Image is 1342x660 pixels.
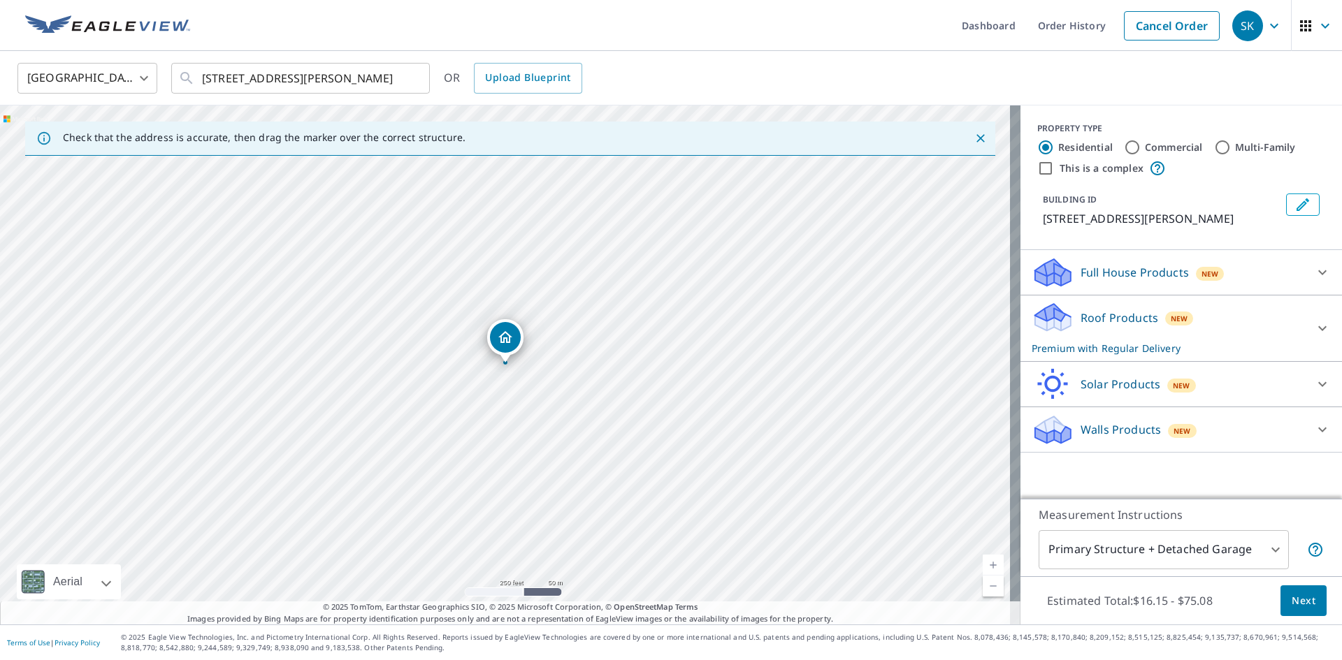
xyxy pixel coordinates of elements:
[1036,585,1224,616] p: Estimated Total: $16.15 - $75.08
[55,638,100,647] a: Privacy Policy
[983,555,1004,575] a: Current Level 17, Zoom In
[63,131,466,144] p: Check that the address is accurate, then drag the marker over the correct structure.
[1307,541,1324,558] span: Your report will include the primary structure and a detached garage if one exists.
[1171,313,1188,324] span: New
[983,575,1004,596] a: Current Level 17, Zoom Out
[7,638,100,647] p: |
[17,59,157,98] div: [GEOGRAPHIC_DATA]
[675,601,698,612] a: Terms
[1202,268,1219,279] span: New
[7,638,50,647] a: Terms of Use
[972,129,990,147] button: Close
[1081,421,1161,438] p: Walls Products
[1043,193,1097,205] p: BUILDING ID
[1032,301,1331,355] div: Roof ProductsNewPremium with Regular Delivery
[323,601,698,613] span: © 2025 TomTom, Earthstar Geographics SIO, © 2025 Microsoft Corporation, ©
[487,319,524,362] div: Dropped pin, building 1, Residential property, 8469 Sun Country Dr Elizabeth, CO 80107
[1280,585,1327,617] button: Next
[1145,140,1203,154] label: Commercial
[1235,140,1296,154] label: Multi-Family
[485,69,570,87] span: Upload Blueprint
[49,564,87,599] div: Aerial
[1032,367,1331,401] div: Solar ProductsNew
[202,59,401,98] input: Search by address or latitude-longitude
[1124,11,1220,41] a: Cancel Order
[25,15,190,36] img: EV Logo
[1060,161,1143,175] label: This is a complex
[1081,309,1158,326] p: Roof Products
[17,564,121,599] div: Aerial
[1058,140,1113,154] label: Residential
[1032,256,1331,289] div: Full House ProductsNew
[1039,506,1324,523] p: Measurement Instructions
[614,601,672,612] a: OpenStreetMap
[1032,413,1331,446] div: Walls ProductsNew
[1174,425,1191,437] span: New
[1039,530,1289,569] div: Primary Structure + Detached Garage
[1043,210,1280,227] p: [STREET_ADDRESS][PERSON_NAME]
[1173,380,1190,391] span: New
[1032,341,1306,355] p: Premium with Regular Delivery
[1081,264,1189,281] p: Full House Products
[1037,122,1325,135] div: PROPERTY TYPE
[1292,592,1315,610] span: Next
[121,632,1335,653] p: © 2025 Eagle View Technologies, Inc. and Pictometry International Corp. All Rights Reserved. Repo...
[444,63,582,94] div: OR
[474,63,582,94] a: Upload Blueprint
[1232,10,1263,41] div: SK
[1286,193,1320,216] button: Edit building 1
[1081,376,1160,393] p: Solar Products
